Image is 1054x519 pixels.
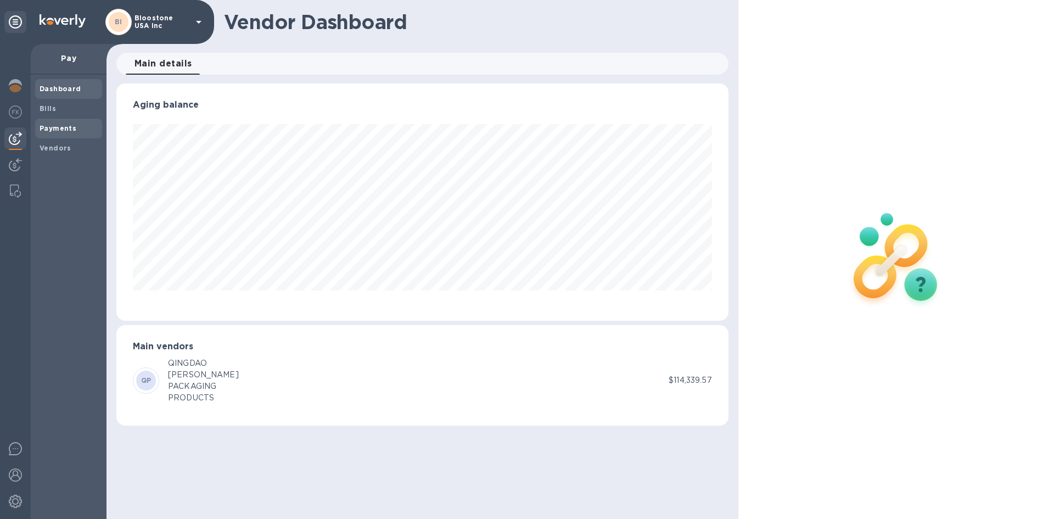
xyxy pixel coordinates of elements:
img: Logo [40,14,86,27]
div: QINGDAO [168,358,239,369]
b: QP [141,376,152,384]
p: Pay [40,53,98,64]
div: PRODUCTS [168,392,239,404]
div: [PERSON_NAME] [168,369,239,381]
p: $114,339.57 [669,375,711,386]
h3: Aging balance [133,100,712,110]
span: Main details [134,56,192,71]
div: Unpin categories [4,11,26,33]
img: Foreign exchange [9,105,22,119]
b: Dashboard [40,85,81,93]
b: Bills [40,104,56,113]
b: Vendors [40,144,71,152]
h3: Main vendors [133,342,712,352]
b: BI [115,18,122,26]
p: Bloostone USA Inc [134,14,189,30]
div: PACKAGING [168,381,239,392]
h1: Vendor Dashboard [224,10,721,34]
b: Payments [40,124,76,132]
